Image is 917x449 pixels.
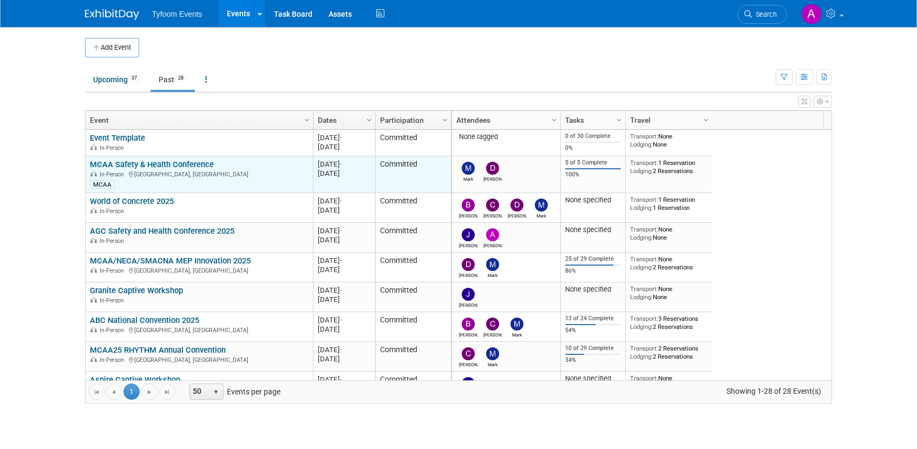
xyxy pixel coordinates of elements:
[510,318,523,331] img: Mark Nelson
[375,282,451,312] td: Committed
[565,226,621,234] div: None specified
[318,111,368,129] a: Dates
[340,197,342,205] span: -
[340,375,342,384] span: -
[717,384,831,399] span: Showing 1-28 of 28 Event(s)
[630,159,708,175] div: 1 Reservation 2 Reservations
[483,360,502,367] div: Mark Nelson
[375,253,451,282] td: Committed
[340,256,342,265] span: -
[106,384,122,400] a: Go to the previous page
[630,255,708,271] div: None 2 Reservations
[630,285,708,301] div: None None
[630,226,658,233] span: Transport:
[462,228,475,241] img: Jason Cuskelly
[128,74,140,82] span: 37
[100,208,127,215] span: In-Person
[90,375,180,385] a: Aspire Captive Workshop
[510,199,523,212] img: Drew Peterson
[565,255,621,263] div: 25 of 29 Complete
[100,144,127,151] span: In-Person
[630,315,658,322] span: Transport:
[163,388,172,397] span: Go to the last page
[100,267,127,274] span: In-Person
[630,204,653,212] span: Lodging:
[483,331,502,338] div: Corbin Nelson
[318,133,370,142] div: [DATE]
[302,111,313,127] a: Column Settings
[630,353,653,360] span: Lodging:
[318,354,370,364] div: [DATE]
[565,345,621,352] div: 10 of 29 Complete
[565,133,621,140] div: 0 of 30 Complete
[630,315,708,331] div: 3 Reservations 2 Reservations
[90,327,97,332] img: In-Person Event
[318,142,370,151] div: [DATE]
[508,331,527,338] div: Mark Nelson
[375,223,451,253] td: Committed
[88,384,104,400] a: Go to the first page
[100,237,127,245] span: In-Person
[441,116,449,124] span: Column Settings
[565,327,621,334] div: 54%
[90,208,97,213] img: In-Person Event
[700,111,712,127] a: Column Settings
[483,212,502,219] div: Corbin Nelson
[212,388,220,397] span: select
[440,111,451,127] a: Column Settings
[630,263,653,271] span: Lodging:
[100,327,127,334] span: In-Person
[109,388,118,397] span: Go to the previous page
[85,69,148,90] a: Upcoming37
[375,372,451,401] td: Committed
[100,297,127,304] span: In-Person
[364,111,376,127] a: Column Settings
[801,4,822,24] img: Angie Nichols
[176,384,291,400] span: Events per page
[549,111,561,127] a: Column Settings
[90,345,226,355] a: MCAA25 RHYTHM Annual Convention
[486,258,499,271] img: Mark Nelson
[459,241,478,248] div: Jason Cuskelly
[340,134,342,142] span: -
[318,226,370,235] div: [DATE]
[508,212,527,219] div: Drew Peterson
[145,388,154,397] span: Go to the next page
[615,116,624,124] span: Column Settings
[630,345,708,360] div: 2 Reservations 2 Reservations
[459,271,478,278] div: Drew Peterson
[459,175,478,182] div: Mark Nelson
[90,356,97,362] img: In-Person Event
[630,196,658,203] span: Transport:
[90,144,97,150] img: In-Person Event
[459,360,478,367] div: Chris Walker
[462,258,475,271] img: Drew Peterson
[565,159,621,167] div: 5 of 5 Complete
[550,116,559,124] span: Column Settings
[456,133,556,141] div: None tagged
[375,312,451,342] td: Committed
[318,315,370,325] div: [DATE]
[630,167,653,175] span: Lodging:
[318,265,370,274] div: [DATE]
[90,256,251,266] a: MCAA/NECA/SMACNA MEP Innovation 2025
[100,356,127,364] span: In-Person
[100,171,127,178] span: In-Person
[630,234,653,241] span: Lodging:
[532,212,551,219] div: Mark Nelson
[375,156,451,193] td: Committed
[318,196,370,206] div: [DATE]
[318,286,370,295] div: [DATE]
[565,374,621,383] div: None specified
[90,133,145,143] a: Event Template
[190,384,208,399] span: 50
[483,271,502,278] div: Mark Nelson
[90,180,115,189] div: MCAA
[630,226,708,241] div: None None
[486,199,499,212] img: Corbin Nelson
[459,331,478,338] div: Brandon Nelson
[90,315,199,325] a: ABC National Convention 2025
[565,315,621,322] div: 13 of 24 Complete
[565,171,621,179] div: 100%
[535,199,548,212] img: Mark Nelson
